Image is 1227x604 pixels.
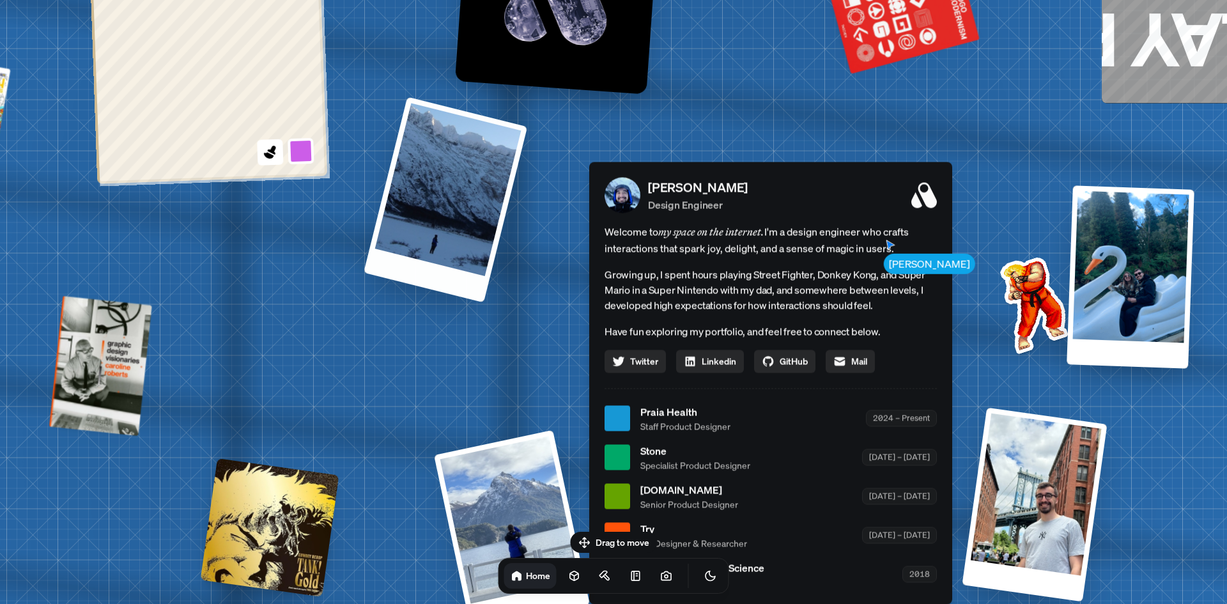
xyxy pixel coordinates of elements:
[851,355,867,368] span: Mail
[648,178,748,197] p: [PERSON_NAME]
[640,404,730,419] span: Praia Health
[640,482,738,497] span: [DOMAIN_NAME]
[698,563,723,589] button: Toggle Theme
[862,449,937,465] div: [DATE] – [DATE]
[605,267,937,313] p: Growing up, I spent hours playing Street Fighter, Donkey Kong, and Super Mario in a Super Nintend...
[640,458,750,472] span: Specialist Product Designer
[605,350,666,373] a: Twitter
[780,355,808,368] span: GitHub
[902,566,937,582] div: 2018
[754,350,815,373] a: GitHub
[605,223,937,256] span: Welcome to I'm a design engineer who crafts interactions that spark joy, delight, and a sense of ...
[658,225,764,238] em: my space on the internet.
[676,350,744,373] a: Linkedin
[648,197,748,212] p: Design Engineer
[826,350,875,373] a: Mail
[862,527,937,543] div: [DATE] – [DATE]
[526,569,550,582] h1: Home
[862,488,937,504] div: [DATE] – [DATE]
[967,238,1096,367] img: Profile example
[640,521,747,536] span: Try
[605,323,937,339] p: Have fun exploring my portfolio, and feel free to connect below.
[605,177,640,213] img: Profile Picture
[866,410,937,426] div: 2024 – Present
[640,497,738,511] span: Senior Product Designer
[504,563,557,589] a: Home
[702,355,736,368] span: Linkedin
[640,419,730,433] span: Staff Product Designer
[640,443,750,458] span: Stone
[630,355,658,368] span: Twitter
